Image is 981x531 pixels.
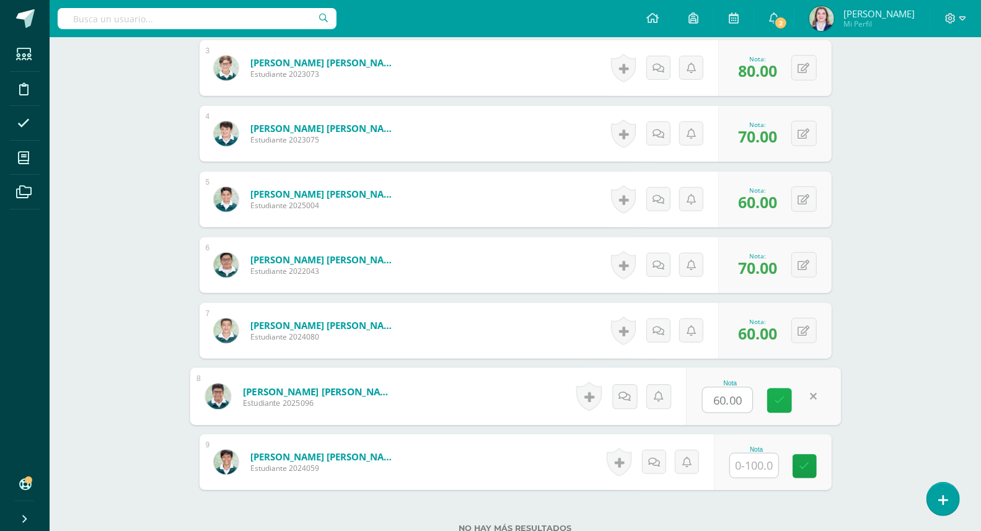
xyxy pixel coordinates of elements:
span: 70.00 [739,257,778,278]
img: 391f576db39f6269f2ae09af938b0238.png [214,121,239,146]
div: Nota [702,380,759,387]
input: 0-100.0 [730,454,778,478]
span: Mi Perfil [843,19,915,29]
img: b62ad25264111a4a5c812507aae03a58.png [214,56,239,81]
div: Nota: [739,252,778,260]
span: Estudiante 2025004 [250,200,399,211]
span: Estudiante 2025096 [242,398,395,409]
span: 2 [774,16,788,30]
input: Busca un usuario... [58,8,337,29]
div: Nota: [739,120,778,129]
input: 0-100.0 [703,388,752,413]
span: Estudiante 2024080 [250,331,399,342]
span: 60.00 [739,191,778,213]
div: Nota [729,446,784,453]
img: 08088c3899e504a44bc1e116c0e85173.png [809,6,834,31]
a: [PERSON_NAME] [PERSON_NAME] [250,122,399,134]
span: 70.00 [739,126,778,147]
img: 81eac816ed8b27dd5787407badb4f092.png [214,187,239,212]
span: Estudiante 2022043 [250,266,399,276]
div: Nota: [739,55,778,63]
a: [PERSON_NAME] [PERSON_NAME] [250,319,399,331]
div: Nota: [739,317,778,326]
a: [PERSON_NAME] [PERSON_NAME] [250,188,399,200]
img: b2f2ddaa32f6996105bbf81bf384be52.png [205,384,231,409]
span: 80.00 [739,60,778,81]
a: [PERSON_NAME] [PERSON_NAME] [250,56,399,69]
a: [PERSON_NAME] [PERSON_NAME] [242,385,395,398]
span: Estudiante 2023075 [250,134,399,145]
img: 45e8eb9dec7a14da3c02607691830e15.png [214,253,239,278]
img: 04ebf47f166a5df640d517db4036cd62.png [214,318,239,343]
span: Estudiante 2024059 [250,463,399,473]
a: [PERSON_NAME] [PERSON_NAME] [250,450,399,463]
span: 60.00 [739,323,778,344]
div: Nota: [739,186,778,195]
span: Estudiante 2023073 [250,69,399,79]
span: [PERSON_NAME] [843,7,915,20]
a: [PERSON_NAME] [PERSON_NAME] [250,253,399,266]
img: 59723c4696fb3c870ed79007206bf766.png [214,450,239,475]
